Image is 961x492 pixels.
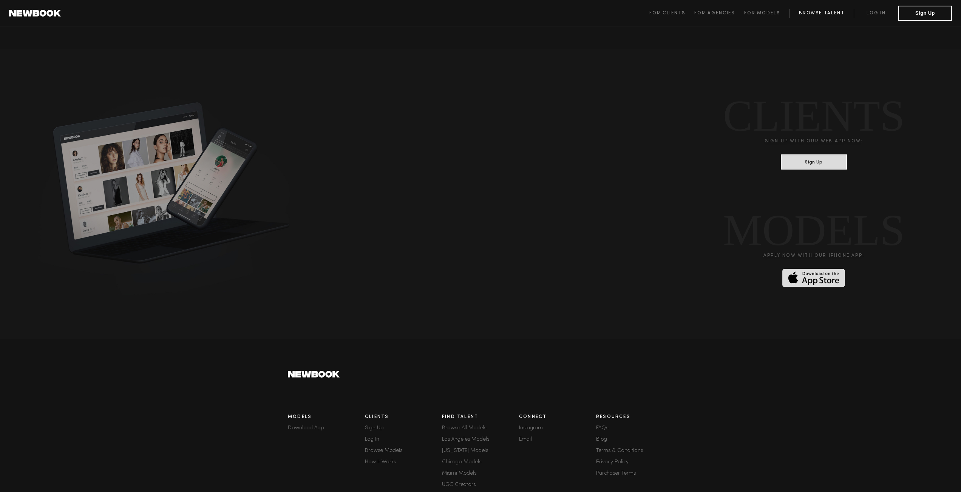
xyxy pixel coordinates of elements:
a: How It Works [365,460,442,465]
a: Browse All Models [442,426,519,431]
h3: Find Talent [442,415,519,420]
img: Download on the App Store [782,269,845,287]
a: Log In [365,437,442,442]
div: Sign Up [365,426,442,431]
div: Sign up with our web app now: [765,139,863,144]
a: Los Angeles Models [442,437,519,442]
div: Apply now with our iPHONE APP: [763,253,864,258]
button: Sign Up [781,154,847,170]
span: For Agencies [694,11,735,15]
h3: Clients [365,415,442,420]
div: MODELS [723,212,905,248]
span: For Clients [649,11,685,15]
a: Purchaser Terms [596,471,673,476]
a: Terms & Conditions [596,448,673,453]
a: For Clients [649,9,694,18]
a: For Models [744,9,790,18]
a: Email [519,437,596,442]
h3: Resources [596,415,673,420]
a: Chicago Models [442,460,519,465]
h3: Connect [519,415,596,420]
a: FAQs [596,426,673,431]
a: UGC Creators [442,482,519,487]
a: Log in [854,9,898,18]
a: Privacy Policy [596,460,673,465]
a: Download App [288,426,365,431]
a: For Agencies [694,9,744,18]
a: [US_STATE] Models [442,448,519,453]
div: CLIENTS [723,98,905,134]
span: For Models [744,11,780,15]
a: Instagram [519,426,596,431]
a: Browse Talent [789,9,854,18]
a: Blog [596,437,673,442]
a: Miami Models [442,471,519,476]
h3: Models [288,415,365,420]
a: Browse Models [365,448,442,453]
button: Sign Up [898,6,952,21]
